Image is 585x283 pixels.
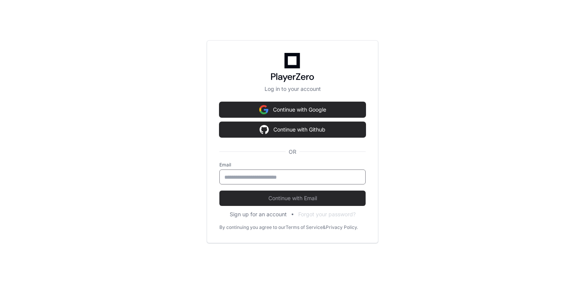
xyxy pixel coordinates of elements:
[259,102,268,117] img: Sign in with google
[219,122,366,137] button: Continue with Github
[298,211,356,218] button: Forgot your password?
[219,224,286,230] div: By continuing you agree to our
[219,162,366,168] label: Email
[260,122,269,137] img: Sign in with google
[323,224,326,230] div: &
[286,224,323,230] a: Terms of Service
[219,191,366,206] button: Continue with Email
[286,148,299,156] span: OR
[219,194,366,202] span: Continue with Email
[219,102,366,117] button: Continue with Google
[326,224,358,230] a: Privacy Policy.
[219,85,366,93] p: Log in to your account
[230,211,287,218] button: Sign up for an account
